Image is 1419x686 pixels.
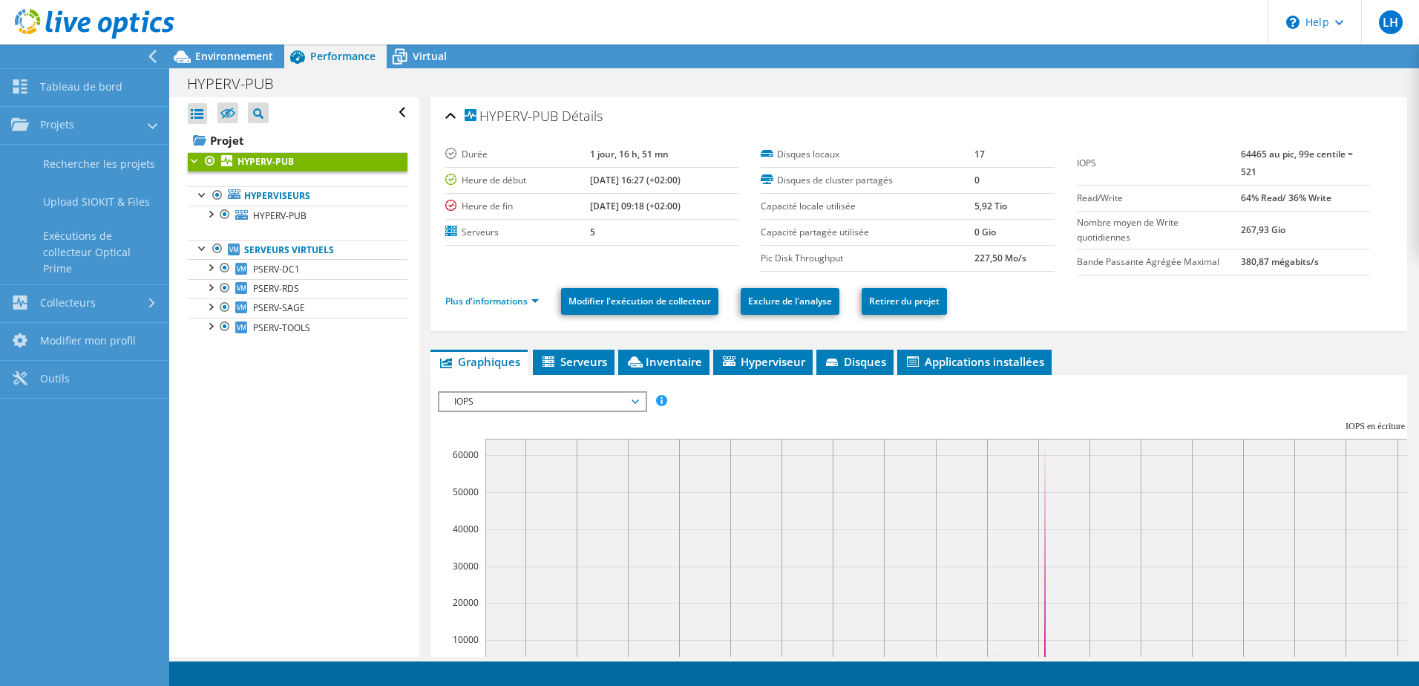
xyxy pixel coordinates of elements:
[974,226,996,238] b: 0 Gio
[905,354,1044,369] span: Applications installées
[540,354,607,369] span: Serveurs
[438,354,520,369] span: Graphiques
[761,199,974,214] label: Capacité locale utilisée
[562,107,603,125] span: Détails
[188,240,407,259] a: Serveurs virtuels
[188,259,407,278] a: PSERV-DC1
[453,596,479,609] text: 20000
[626,354,702,369] span: Inventaire
[1379,10,1403,34] span: LH
[1077,191,1241,206] label: Read/Write
[253,321,310,334] span: PSERV-TOOLS
[1241,192,1331,204] b: 64% Read/ 36% Write
[445,295,539,307] a: Plus d'informations
[188,206,407,225] a: HYPERV-PUB
[974,200,1007,212] b: 5,92 Tio
[453,448,479,461] text: 60000
[561,288,718,315] a: Modifier l'exécution de collecteur
[465,109,558,124] span: HYPERV-PUB
[761,251,974,266] label: Pic Disk Throughput
[862,288,947,315] a: Retirer du projet
[453,523,479,535] text: 40000
[761,147,974,162] label: Disques locaux
[188,128,407,152] a: Projet
[590,174,681,186] b: [DATE] 16:27 (+02:00)
[447,393,638,411] span: IOPS
[824,354,886,369] span: Disques
[445,147,590,162] label: Durée
[453,633,479,646] text: 10000
[195,49,273,63] span: Environnement
[253,209,307,222] span: HYPERV-PUB
[237,155,294,168] b: HYPERV-PUB
[180,76,297,92] h1: HYPERV-PUB
[445,225,590,240] label: Serveurs
[1241,223,1285,236] b: 267,93 Gio
[1241,255,1319,268] b: 380,87 mégabits/s
[721,354,805,369] span: Hyperviseur
[445,173,590,188] label: Heure de début
[310,49,376,63] span: Performance
[413,49,447,63] span: Virtual
[253,263,300,275] span: PSERV-DC1
[188,298,407,318] a: PSERV-SAGE
[493,655,585,667] text: 95è centile = 521 IOPS
[1346,421,1405,431] text: IOPS en écriture
[1286,16,1300,29] svg: \n
[974,174,980,186] b: 0
[188,318,407,337] a: PSERV-TOOLS
[741,288,839,315] a: Exclure de l'analyse
[761,225,974,240] label: Capacité partagée utilisée
[761,173,974,188] label: Disques de cluster partagés
[453,486,479,498] text: 50000
[188,186,407,206] a: Hyperviseurs
[974,252,1026,264] b: 227,50 Mo/s
[590,226,595,238] b: 5
[253,282,299,295] span: PSERV-RDS
[445,199,590,214] label: Heure de fin
[1077,255,1241,269] label: Bande Passante Agrégée Maximal
[1241,148,1353,178] b: 64465 au pic, 99e centile = 521
[1077,215,1241,245] label: Nombre moyen de Write quotidiennes
[188,152,407,171] a: HYPERV-PUB
[1077,156,1241,171] label: IOPS
[974,148,985,160] b: 17
[253,301,305,314] span: PSERV-SAGE
[590,200,681,212] b: [DATE] 09:18 (+02:00)
[453,560,479,572] text: 30000
[188,279,407,298] a: PSERV-RDS
[590,148,669,160] b: 1 jour, 16 h, 51 mn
